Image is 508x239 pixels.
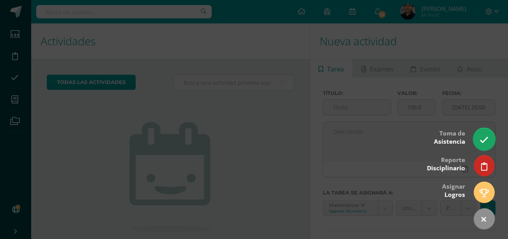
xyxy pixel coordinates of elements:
[434,124,465,150] div: Toma de
[434,137,465,146] span: Asistencia
[444,191,465,199] span: Logros
[427,151,465,176] div: Reporte
[442,177,465,203] div: Asignar
[427,164,465,172] span: Disciplinario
